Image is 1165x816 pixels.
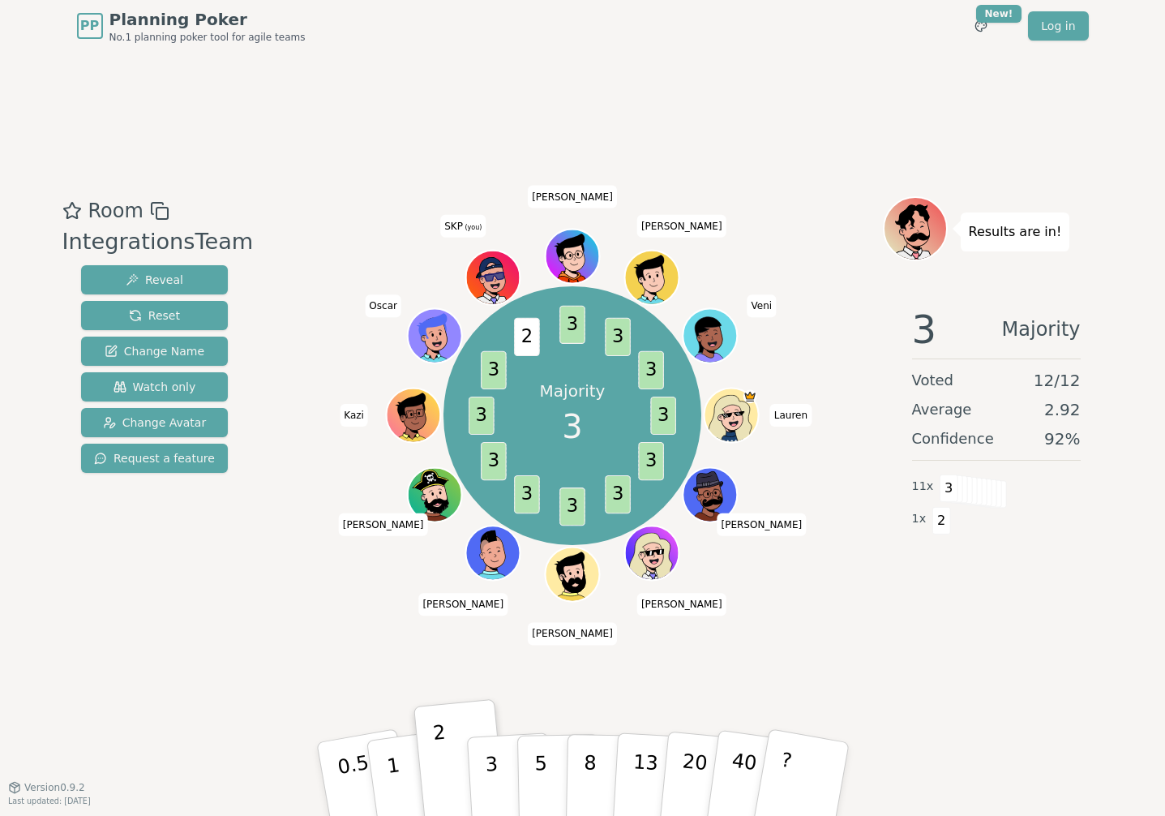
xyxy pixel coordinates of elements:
span: 3 [481,351,506,389]
span: 3 [514,475,539,513]
span: Click to change your name [440,215,486,238]
span: Request a feature [94,450,215,466]
span: Majority [1002,310,1081,349]
span: (you) [463,224,482,231]
span: Click to change your name [637,594,726,616]
span: Click to change your name [418,594,508,616]
button: Change Name [81,337,228,366]
button: Reveal [81,265,228,294]
span: 3 [481,442,506,480]
span: PP [80,16,99,36]
p: Results are in! [969,221,1062,243]
span: 3 [559,487,585,526]
button: New! [966,11,996,41]
span: Average [912,398,972,421]
span: 2 [514,318,539,356]
span: Click to change your name [528,623,617,646]
span: 2 [932,507,951,535]
span: Click to change your name [340,404,368,427]
span: 3 [912,310,937,349]
div: New! [976,5,1022,23]
p: 2 [431,721,452,810]
span: 11 x [912,478,934,496]
a: Log in [1028,11,1088,41]
span: Click to change your name [528,186,617,208]
span: No.1 planning poker tool for agile teams [109,31,306,44]
span: Version 0.9.2 [24,781,85,794]
span: 3 [559,306,585,344]
span: 3 [469,397,494,435]
span: 3 [562,402,582,451]
span: 12 / 12 [1034,369,1081,392]
span: 3 [638,442,663,480]
span: Reveal [126,272,183,288]
a: PPPlanning PokerNo.1 planning poker tool for agile teams [77,8,306,44]
span: Voted [912,369,954,392]
span: 3 [605,318,630,356]
div: IntegrationsTeam [62,225,254,259]
span: 3 [605,475,630,513]
button: Change Avatar [81,408,228,437]
button: Request a feature [81,444,228,473]
span: Room [88,196,143,225]
span: Click to change your name [717,513,807,536]
span: Reset [129,307,180,324]
span: Change Avatar [103,414,207,431]
button: Watch only [81,372,228,402]
span: Lauren is the host [743,390,757,404]
p: Majority [540,380,606,402]
span: Click to change your name [365,295,401,318]
span: Click to change your name [637,215,726,238]
span: Click to change your name [770,404,812,427]
span: 3 [940,475,958,502]
span: 2.92 [1044,398,1081,421]
span: Click to change your name [747,295,777,318]
button: Add as favourite [62,196,82,225]
span: 3 [650,397,675,435]
span: Planning Poker [109,8,306,31]
span: Click to change your name [339,513,428,536]
span: Change Name [105,343,204,359]
span: Watch only [114,379,196,395]
span: 1 x [912,510,927,528]
span: Last updated: [DATE] [8,797,91,805]
span: 3 [638,351,663,389]
button: Version0.9.2 [8,781,85,794]
button: Reset [81,301,228,330]
span: Confidence [912,427,994,450]
button: Click to change your avatar [468,252,519,303]
span: 92 % [1044,427,1080,450]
